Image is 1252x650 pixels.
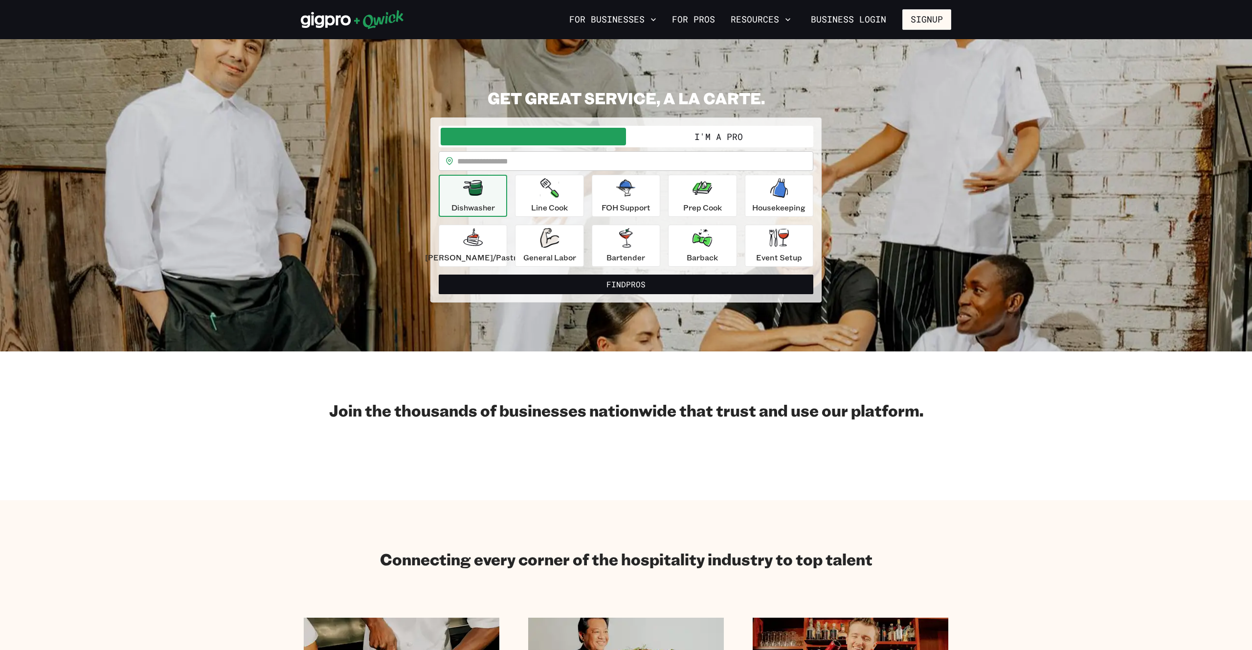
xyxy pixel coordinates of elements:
[668,11,719,28] a: For Pros
[626,128,811,145] button: I'm a Pro
[515,225,583,267] button: General Labor
[727,11,795,28] button: Resources
[752,202,805,213] p: Housekeeping
[687,252,718,263] p: Barback
[745,225,813,267] button: Event Setup
[439,175,507,217] button: Dishwasher
[430,88,822,108] h2: GET GREAT SERVICE, A LA CARTE.
[441,128,626,145] button: I'm a Business
[756,252,802,263] p: Event Setup
[451,202,495,213] p: Dishwasher
[425,252,521,263] p: [PERSON_NAME]/Pastry
[592,225,660,267] button: Bartender
[439,225,507,267] button: [PERSON_NAME]/Pastry
[683,202,722,213] p: Prep Cook
[668,225,737,267] button: Barback
[380,549,872,569] h2: Connecting every corner of the hospitality industry to top talent
[606,252,645,263] p: Bartender
[523,252,576,263] p: General Labor
[515,175,583,217] button: Line Cook
[301,400,951,420] h2: Join the thousands of businesses nationwide that trust and use our platform.
[902,9,951,30] button: Signup
[803,9,894,30] a: Business Login
[602,202,650,213] p: FOH Support
[531,202,568,213] p: Line Cook
[439,275,813,294] button: FindPros
[592,175,660,217] button: FOH Support
[565,11,660,28] button: For Businesses
[668,175,737,217] button: Prep Cook
[745,175,813,217] button: Housekeeping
